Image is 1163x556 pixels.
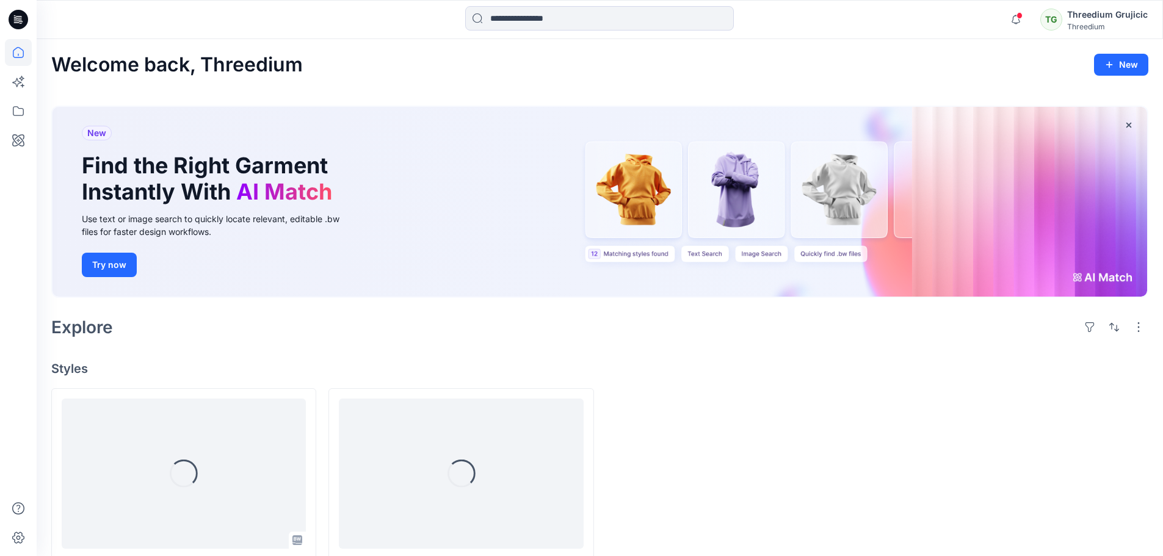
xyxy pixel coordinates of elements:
h4: Styles [51,361,1148,376]
button: Try now [82,253,137,277]
h1: Find the Right Garment Instantly With [82,153,338,205]
div: TG [1040,9,1062,31]
span: New [87,126,106,140]
button: New [1094,54,1148,76]
h2: Welcome back, Threedium [51,54,303,76]
div: Threedium [1067,22,1148,31]
div: Threedium Grujicic [1067,7,1148,22]
h2: Explore [51,317,113,337]
span: AI Match [236,178,332,205]
div: Use text or image search to quickly locate relevant, editable .bw files for faster design workflows. [82,212,357,238]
